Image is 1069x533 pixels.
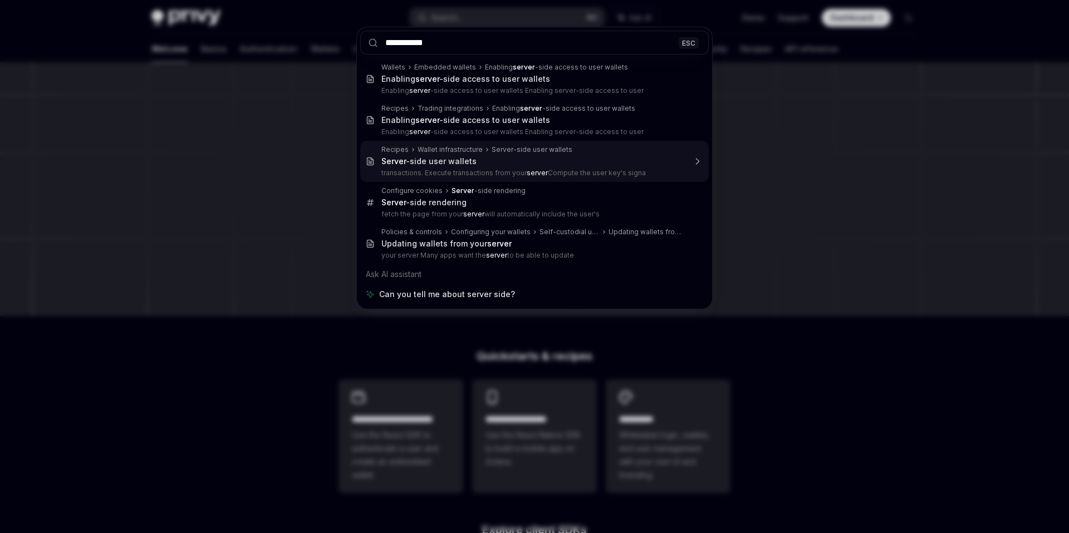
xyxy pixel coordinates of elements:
[513,63,535,71] b: server
[485,63,628,72] div: Enabling -side access to user wallets
[418,104,483,113] div: Trading integrations
[452,186,526,195] div: -side rendering
[414,63,476,72] div: Embedded wallets
[418,145,483,154] div: Wallet infrastructure
[487,239,512,248] b: server
[381,115,550,125] div: Enabling -side access to user wallets
[360,264,709,284] div: Ask AI assistant
[381,145,409,154] div: Recipes
[409,86,430,95] b: server
[381,251,685,260] p: your server Many apps want the to be able to update
[679,37,699,48] div: ESC
[381,86,685,95] p: Enabling -side access to user wallets Enabling server-side access to user
[381,74,550,84] div: Enabling -side access to user wallets
[486,251,507,259] b: server
[540,228,600,236] div: Self-custodial user wallets
[381,104,409,113] div: Recipes
[381,156,477,166] div: -side user wallets
[492,145,572,154] div: Server-side user wallets
[381,210,685,219] p: fetch the page from your will automatically include the user's
[379,289,515,300] span: Can you tell me about server side?
[381,169,685,177] p: transactions. Execute transactions from your Compute the user key's signa
[527,169,548,177] b: server
[381,198,467,208] div: -side rendering
[381,156,406,166] b: Server
[381,63,405,72] div: Wallets
[415,74,439,83] b: server
[520,104,542,112] b: server
[381,127,685,136] p: Enabling -side access to user wallets Enabling server-side access to user
[381,198,406,207] b: Server
[609,228,685,236] div: Updating wallets from your server
[492,104,635,113] div: Enabling -side access to user wallets
[452,186,474,195] b: Server
[409,127,430,136] b: server
[415,115,439,125] b: server
[381,186,443,195] div: Configure cookies
[381,239,512,249] div: Updating wallets from your
[463,210,484,218] b: server
[381,228,442,236] div: Policies & controls
[451,228,531,236] div: Configuring your wallets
